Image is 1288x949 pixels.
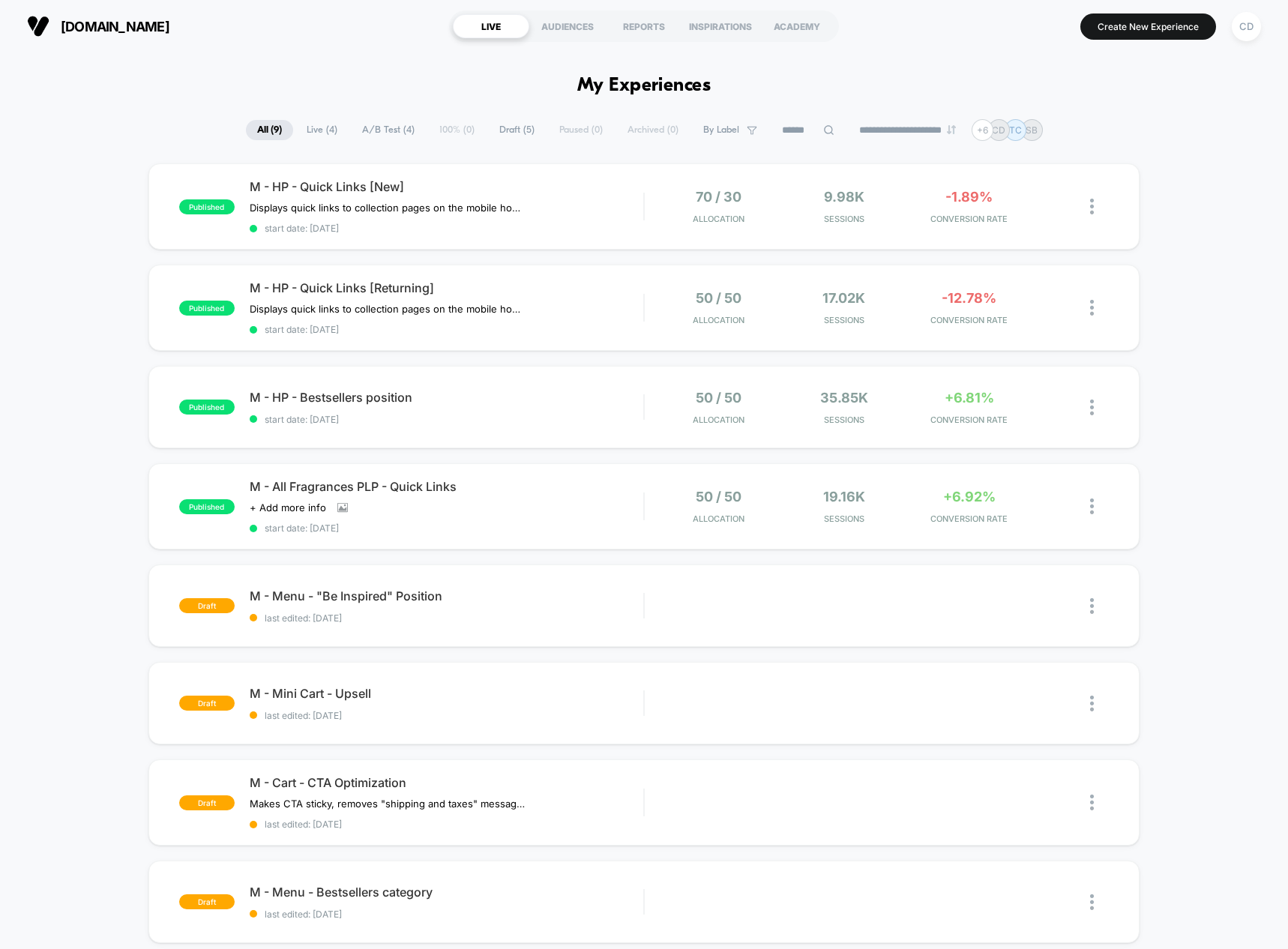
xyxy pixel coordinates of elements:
[942,290,996,306] span: -12.78%
[693,214,744,224] span: Allocation
[1232,12,1261,41] div: CD
[351,120,426,140] span: A/B Test ( 4 )
[1090,400,1094,415] img: close
[250,775,644,790] span: M - Cart - CTA Optimization
[61,19,169,34] span: [DOMAIN_NAME]
[250,710,644,721] span: last edited: [DATE]
[250,819,644,830] span: last edited: [DATE]
[1009,124,1022,136] p: TC
[945,390,994,406] span: +6.81%
[910,214,1028,224] span: CONVERSION RATE
[453,14,529,38] div: LIVE
[682,14,759,38] div: INSPIRATIONS
[250,522,644,534] span: start date: [DATE]
[22,14,174,38] button: [DOMAIN_NAME]
[250,885,644,900] span: M - Menu - Bestsellers category
[1227,11,1266,42] button: CD
[945,189,993,205] span: -1.89%
[972,119,993,141] div: + 6
[529,14,606,38] div: AUDIENCES
[1090,696,1094,711] img: close
[1026,124,1038,136] p: SB
[693,513,744,524] span: Allocation
[250,588,644,603] span: M - Menu - "Be Inspired" Position
[250,479,644,494] span: M - All Fragrances PLP - Quick Links
[947,125,956,134] img: end
[179,199,235,214] span: published
[759,14,835,38] div: ACADEMY
[179,795,235,810] span: draft
[250,390,644,405] span: M - HP - Bestsellers position
[785,214,903,224] span: Sessions
[179,696,235,711] span: draft
[250,686,644,701] span: M - Mini Cart - Upsell
[910,315,1028,325] span: CONVERSION RATE
[1080,13,1216,40] button: Create New Experience
[1090,598,1094,614] img: close
[250,280,644,295] span: M - HP - Quick Links [Returning]
[250,501,326,513] span: + Add more info
[606,14,682,38] div: REPORTS
[910,415,1028,425] span: CONVERSION RATE
[179,301,235,316] span: published
[696,489,741,504] span: 50 / 50
[250,202,528,214] span: Displays quick links to collection pages on the mobile homepage.
[992,124,1005,136] p: CD
[250,223,644,234] span: start date: [DATE]
[703,124,739,136] span: By Label
[179,598,235,613] span: draft
[820,390,868,406] span: 35.85k
[250,909,644,920] span: last edited: [DATE]
[1090,795,1094,810] img: close
[250,179,644,194] span: M - HP - Quick Links [New]
[1090,498,1094,514] img: close
[295,120,349,140] span: Live ( 4 )
[250,414,644,425] span: start date: [DATE]
[785,315,903,325] span: Sessions
[250,324,644,335] span: start date: [DATE]
[1090,300,1094,316] img: close
[250,798,528,810] span: Makes CTA sticky, removes "shipping and taxes" message, removes Klarna message.
[693,415,744,425] span: Allocation
[488,120,546,140] span: Draft ( 5 )
[179,499,235,514] span: published
[824,189,864,205] span: 9.98k
[246,120,293,140] span: All ( 9 )
[27,15,49,37] img: Visually logo
[785,513,903,524] span: Sessions
[1090,199,1094,214] img: close
[696,290,741,306] span: 50 / 50
[822,290,865,306] span: 17.02k
[250,303,528,315] span: Displays quick links to collection pages on the mobile homepage.
[910,513,1028,524] span: CONVERSION RATE
[943,489,996,504] span: +6.92%
[696,390,741,406] span: 50 / 50
[693,315,744,325] span: Allocation
[250,612,644,624] span: last edited: [DATE]
[577,75,711,97] h1: My Experiences
[179,894,235,909] span: draft
[823,489,865,504] span: 19.16k
[1090,894,1094,910] img: close
[785,415,903,425] span: Sessions
[179,400,235,415] span: published
[696,189,741,205] span: 70 / 30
